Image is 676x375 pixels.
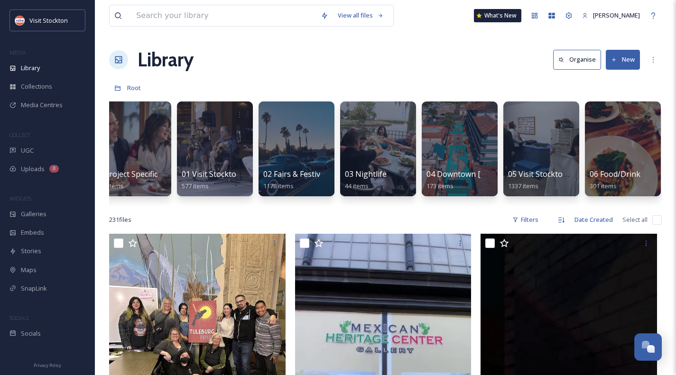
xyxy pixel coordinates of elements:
span: *Project Specific Albums [100,169,186,179]
a: 02 Fairs & Festivals1178 items [263,170,330,190]
span: Library [21,64,40,73]
a: Organise [553,50,606,69]
span: 1178 items [263,182,294,190]
span: Embeds [21,228,44,237]
span: Collections [21,82,52,91]
a: 01 Visit Stockton/Lifestyle577 items [182,170,274,190]
a: Library [138,46,194,74]
a: *Project Specific Albums89 items [100,170,186,190]
a: 05 Visit Stockton Events1337 items [508,170,593,190]
span: 05 Visit Stockton Events [508,169,593,179]
a: [PERSON_NAME] [577,6,645,25]
span: Visit Stockton [29,16,68,25]
span: WIDGETS [9,195,31,202]
span: Socials [21,329,41,338]
span: Root [127,83,141,92]
a: View all files [333,6,389,25]
span: 301 items [590,182,617,190]
span: 03 Nightlife [345,169,387,179]
a: 03 Nightlife44 items [345,170,387,190]
input: Search your library [131,5,316,26]
span: UGC [21,146,34,155]
span: 173 items [426,182,454,190]
div: 8 [49,165,59,173]
a: What's New [474,9,521,22]
span: Media Centres [21,101,63,110]
span: 02 Fairs & Festivals [263,169,330,179]
span: Maps [21,265,37,274]
span: MEDIA [9,49,26,56]
span: Privacy Policy [34,362,61,368]
span: Galleries [21,210,46,219]
a: 06 Food/Drink301 items [590,170,640,190]
button: Open Chat [634,333,662,361]
button: Organise [553,50,601,69]
a: Root [127,82,141,93]
span: 04 Downtown [GEOGRAPHIC_DATA] [426,169,554,179]
span: Select all [622,215,648,224]
span: 231 file s [109,215,131,224]
span: Stories [21,247,41,256]
span: 1337 items [508,182,538,190]
div: Date Created [570,210,618,229]
span: [PERSON_NAME] [593,11,640,19]
span: COLLECT [9,131,30,138]
span: 01 Visit Stockton/Lifestyle [182,169,274,179]
span: Uploads [21,165,45,174]
button: New [606,50,640,69]
span: SnapLink [21,284,47,293]
span: SOCIALS [9,314,28,321]
span: 89 items [100,182,124,190]
div: Filters [508,210,543,229]
span: 06 Food/Drink [590,169,640,179]
span: 44 items [345,182,369,190]
img: unnamed.jpeg [15,16,25,25]
a: Privacy Policy [34,359,61,370]
span: 577 items [182,182,209,190]
a: 04 Downtown [GEOGRAPHIC_DATA]173 items [426,170,554,190]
